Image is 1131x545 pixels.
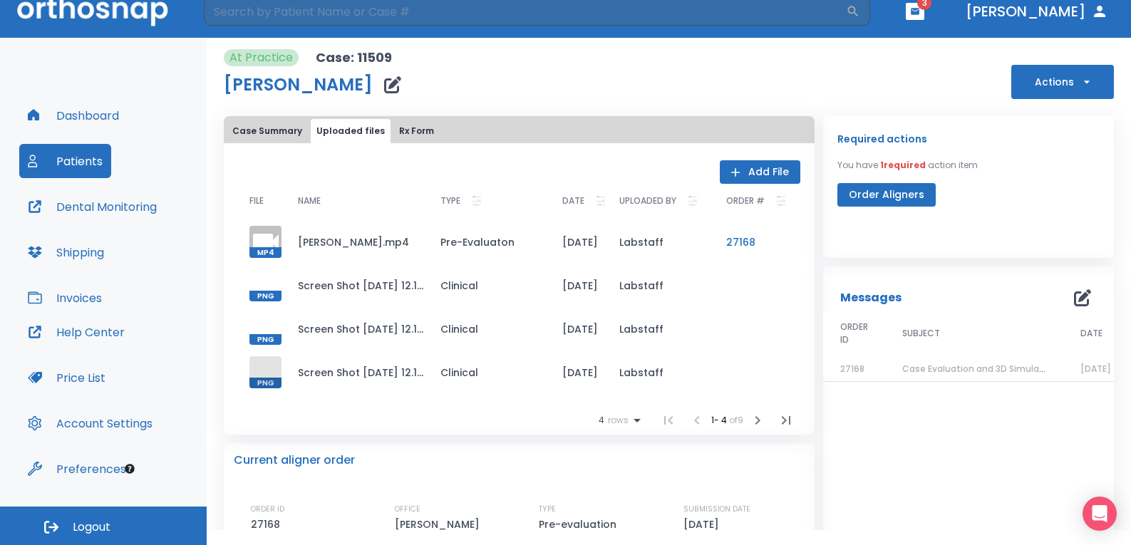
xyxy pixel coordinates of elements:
td: [DATE] [551,220,608,264]
p: Messages [840,289,902,306]
td: [DATE] [551,264,608,307]
p: Case: 11509 [316,49,392,66]
button: Help Center [19,315,133,349]
span: PNG [249,291,282,301]
span: Logout [73,519,110,535]
button: Case Summary [227,119,308,143]
button: Dashboard [19,98,128,133]
span: PNG [249,334,282,345]
td: Labstaff [608,220,715,264]
button: Preferences [19,452,135,486]
p: [DATE] [683,516,724,533]
p: ORDER # [726,192,765,209]
td: Screen Shot [DATE] 12.13.16 PM.png [286,264,429,307]
td: Labstaff [608,351,715,394]
div: tabs [227,119,812,143]
p: Pre-evaluation [539,516,621,533]
td: [DATE] [551,307,608,351]
p: DATE [562,192,584,209]
td: Pre-Evaluaton [429,220,551,264]
div: Tooltip anchor [123,462,136,475]
p: Current aligner order [234,452,355,469]
p: Required actions [837,130,927,147]
td: [PERSON_NAME].mp4 [286,220,429,264]
button: Price List [19,360,114,395]
span: [DATE] [1080,363,1111,375]
span: 1 required [880,159,926,171]
td: Clinical [429,264,551,307]
span: rows [604,415,629,425]
p: OFFICE [395,503,420,516]
td: 27168 [715,220,800,264]
button: Shipping [19,235,113,269]
td: Labstaff [608,307,715,351]
button: Patients [19,144,111,178]
p: ORDER ID [251,503,284,516]
h1: [PERSON_NAME] [224,76,373,93]
button: Dental Monitoring [19,190,165,224]
span: DATE [1080,327,1102,340]
span: FILE [249,197,264,205]
button: Order Aligners [837,183,936,207]
button: Rx Form [393,119,440,143]
td: Screen Shot [DATE] 12.13.08 PM.png [286,351,429,394]
span: of 9 [729,414,743,426]
td: Clinical [429,307,551,351]
p: TYPE [539,503,556,516]
span: Case Evaluation and 3D Simulation Ready [902,363,1086,375]
span: MP4 [249,247,282,258]
p: [PERSON_NAME] [395,516,485,533]
td: [DATE] [551,351,608,394]
span: 1 - 4 [711,414,729,426]
td: Screen Shot [DATE] 12.13.27 PM.png [286,307,429,351]
span: NAME [298,197,321,205]
span: ORDER ID [840,321,868,346]
p: SUBMISSION DATE [683,503,750,516]
div: Open Intercom Messenger [1083,497,1117,531]
span: 4 [599,415,604,425]
p: At Practice [229,49,293,66]
button: Account Settings [19,406,161,440]
button: Actions [1011,65,1114,99]
span: SUBJECT [902,327,940,340]
button: Invoices [19,281,110,315]
p: You have action item [837,159,978,172]
button: Add File [720,160,800,184]
button: Uploaded files [311,119,391,143]
p: UPLOADED BY [619,192,676,209]
td: Clinical [429,351,551,394]
span: 27168 [840,363,864,375]
p: TYPE [440,192,460,209]
td: Labstaff [608,264,715,307]
p: 27168 [251,516,285,533]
